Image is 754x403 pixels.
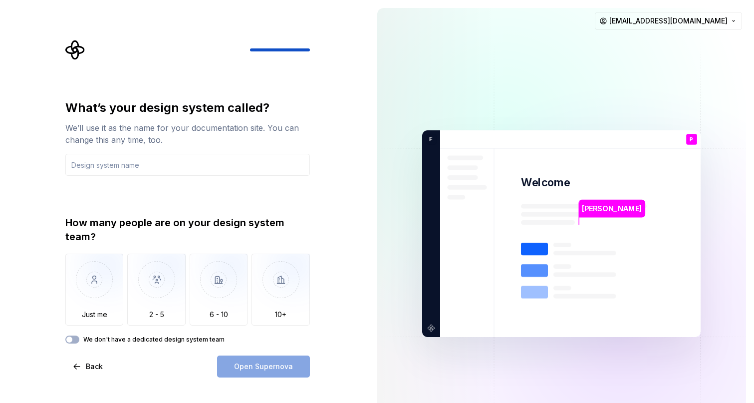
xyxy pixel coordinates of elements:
[426,135,433,144] p: F
[609,16,728,26] span: [EMAIL_ADDRESS][DOMAIN_NAME]
[521,175,570,190] p: Welcome
[65,356,111,378] button: Back
[690,137,694,142] p: P
[582,203,642,214] p: [PERSON_NAME]
[86,362,103,372] span: Back
[595,12,742,30] button: [EMAIL_ADDRESS][DOMAIN_NAME]
[65,100,310,116] div: What’s your design system called?
[65,122,310,146] div: We’ll use it as the name for your documentation site. You can change this any time, too.
[65,154,310,176] input: Design system name
[83,336,225,344] label: We don't have a dedicated design system team
[65,216,310,244] div: How many people are on your design system team?
[65,40,85,60] svg: Supernova Logo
